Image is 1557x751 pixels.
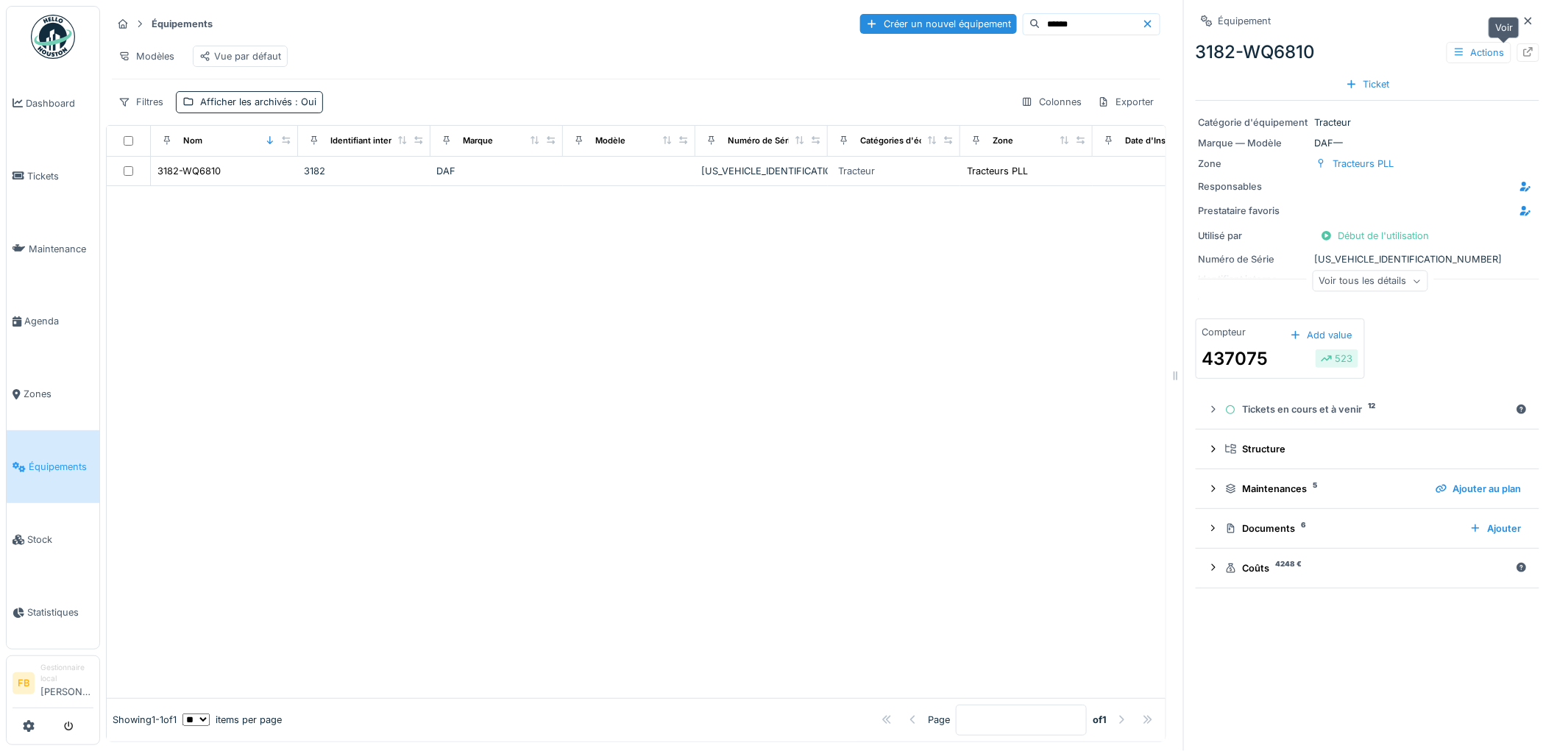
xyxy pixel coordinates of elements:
[1199,179,1309,193] div: Responsables
[40,662,93,705] li: [PERSON_NAME]
[1225,522,1458,535] div: Documents
[13,672,35,694] li: FB
[1202,346,1269,372] div: 437075
[1225,402,1510,416] div: Tickets en cours et à venir
[26,96,93,110] span: Dashboard
[1199,136,1536,150] div: DAF —
[1202,475,1533,502] summary: Maintenances5Ajouter au plan
[1447,42,1511,63] div: Actions
[199,49,281,63] div: Vue par défaut
[1091,91,1160,113] div: Exporter
[7,503,99,576] a: Stock
[112,91,170,113] div: Filtres
[1430,479,1528,499] div: Ajouter au plan
[27,605,93,619] span: Statistiques
[728,135,795,147] div: Numéro de Série
[29,242,93,256] span: Maintenance
[1202,555,1533,582] summary: Coûts4248 €
[1199,252,1309,266] div: Numéro de Série
[13,662,93,708] a: FB Gestionnaire local[PERSON_NAME]
[7,285,99,358] a: Agenda
[1333,157,1394,171] div: Tracteurs PLL
[1125,135,1197,147] div: Date d'Installation
[1225,561,1510,575] div: Coûts
[838,164,875,178] div: Tracteur
[1219,14,1272,28] div: Équipement
[330,135,402,147] div: Identifiant interne
[1202,435,1533,463] summary: Structure
[860,14,1017,34] div: Créer un nouvel équipement
[1015,91,1088,113] div: Colonnes
[1464,519,1528,538] div: Ajouter
[860,135,962,147] div: Catégories d'équipement
[1199,115,1536,129] div: Tracteur
[1202,396,1533,424] summary: Tickets en cours et à venir12
[701,164,822,178] div: [US_VEHICLE_IDENTIFICATION_NUMBER]
[112,46,181,67] div: Modèles
[292,96,316,107] span: : Oui
[182,713,282,727] div: items per page
[146,17,219,31] strong: Équipements
[1340,74,1396,94] div: Ticket
[27,533,93,547] span: Stock
[40,662,93,685] div: Gestionnaire local
[157,164,221,178] div: 3182-WQ6810
[27,169,93,183] span: Tickets
[29,460,93,474] span: Équipements
[967,164,1028,178] div: Tracteurs PLL
[7,67,99,140] a: Dashboard
[1196,39,1539,65] div: 3182-WQ6810
[1489,17,1519,38] div: Voir
[24,387,93,401] span: Zones
[1321,352,1353,366] div: 523
[7,140,99,213] a: Tickets
[7,576,99,649] a: Statistiques
[1225,442,1522,456] div: Structure
[1199,136,1309,150] div: Marque — Modèle
[1199,252,1536,266] div: [US_VEHICLE_IDENTIFICATION_NUMBER]
[7,213,99,285] a: Maintenance
[1093,713,1107,727] strong: of 1
[1225,482,1424,496] div: Maintenances
[436,164,557,178] div: DAF
[595,135,625,147] div: Modèle
[463,135,493,147] div: Marque
[7,430,99,503] a: Équipements
[1199,204,1309,218] div: Prestataire favoris
[993,135,1013,147] div: Zone
[200,95,316,109] div: Afficher les archivés
[1199,157,1309,171] div: Zone
[1202,325,1246,339] div: Compteur
[7,358,99,431] a: Zones
[928,713,950,727] div: Page
[1202,515,1533,542] summary: Documents6Ajouter
[113,713,177,727] div: Showing 1 - 1 of 1
[1313,271,1428,292] div: Voir tous les détails
[1315,226,1436,246] div: Début de l'utilisation
[304,164,425,178] div: 3182
[1199,115,1309,129] div: Catégorie d'équipement
[1199,229,1309,243] div: Utilisé par
[24,314,93,328] span: Agenda
[31,15,75,59] img: Badge_color-CXgf-gQk.svg
[1284,325,1358,345] div: Add value
[183,135,202,147] div: Nom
